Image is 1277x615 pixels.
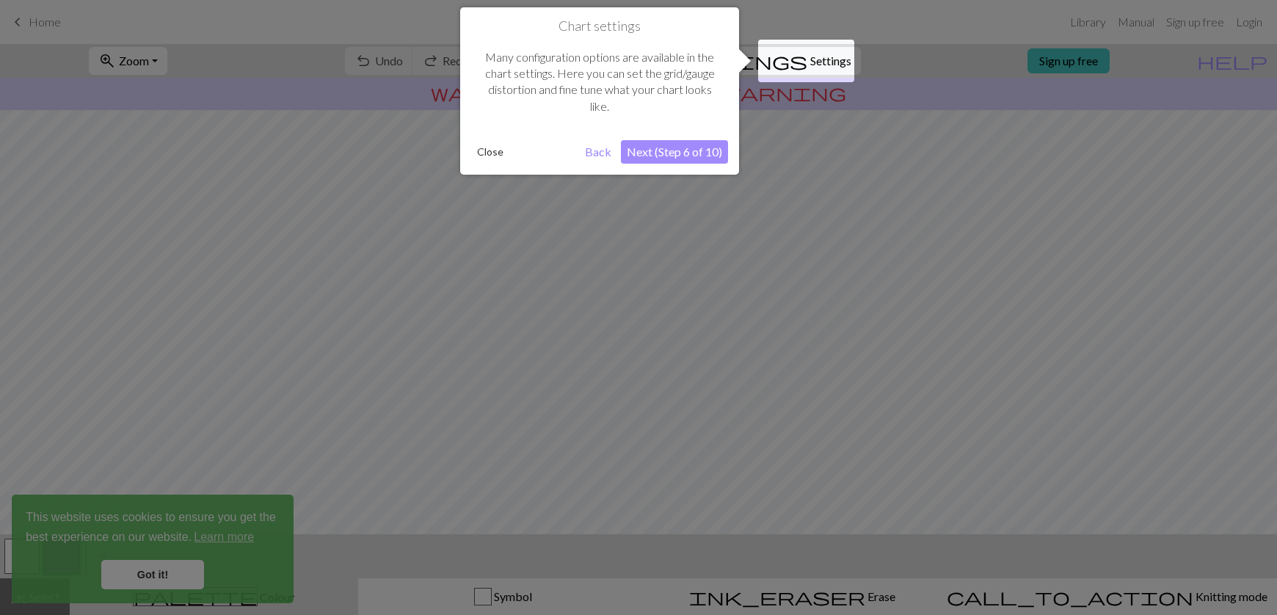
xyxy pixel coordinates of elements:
div: Many configuration options are available in the chart settings. Here you can set the grid/gauge d... [471,34,728,130]
button: Close [471,141,509,163]
h1: Chart settings [471,18,728,34]
button: Back [579,140,617,164]
button: Next (Step 6 of 10) [621,140,728,164]
div: Chart settings [460,7,739,175]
